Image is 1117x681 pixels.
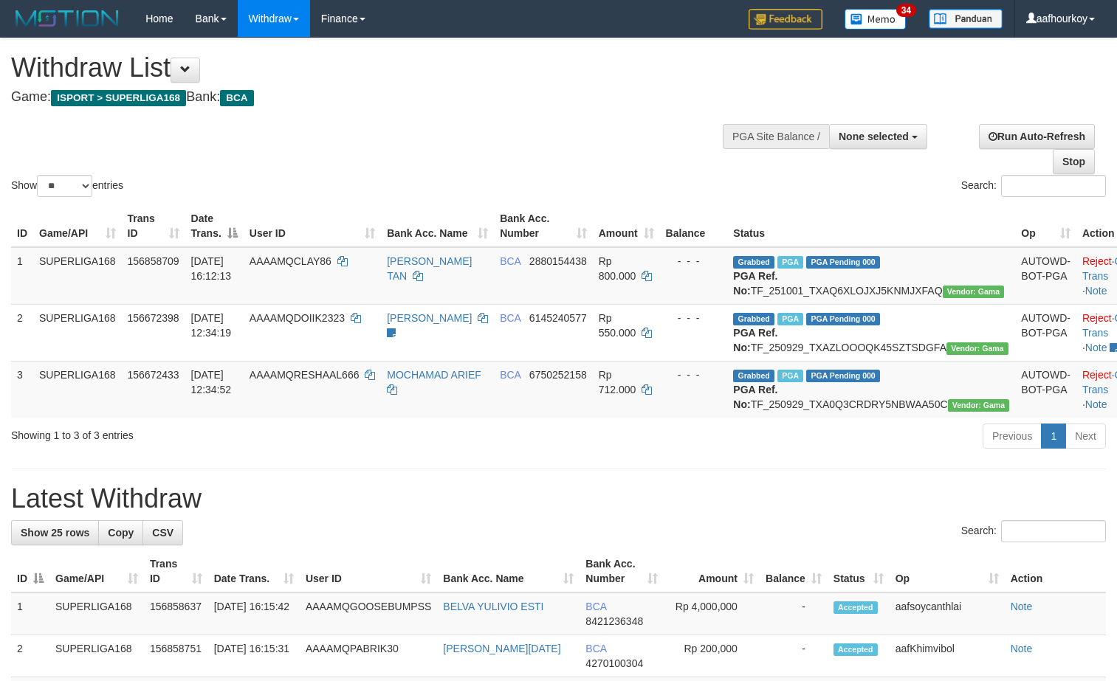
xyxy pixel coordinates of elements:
th: Trans ID: activate to sort column ascending [122,205,185,247]
div: - - - [666,367,722,382]
div: Showing 1 to 3 of 3 entries [11,422,454,443]
span: PGA Pending [806,256,880,269]
a: MOCHAMAD ARIEF [387,369,481,381]
td: Rp 4,000,000 [664,592,760,635]
span: PGA Pending [806,370,880,382]
th: Bank Acc. Name: activate to sort column ascending [437,550,580,592]
span: Marked by aafsoycanthlai [777,256,803,269]
a: Show 25 rows [11,520,99,545]
td: AUTOWD-BOT-PGA [1015,247,1076,305]
a: Reject [1082,255,1112,267]
td: AAAAMQGOOSEBUMPSS [300,592,437,635]
h1: Withdraw List [11,53,730,83]
span: Grabbed [733,370,774,382]
th: User ID: activate to sort column ascending [300,550,437,592]
th: Trans ID: activate to sort column ascending [144,550,208,592]
a: Previous [983,424,1042,449]
div: - - - [666,311,722,325]
td: - [760,592,828,635]
th: Bank Acc. Number: activate to sort column ascending [494,205,593,247]
a: Reject [1082,369,1112,381]
td: aafsoycanthlai [890,592,1005,635]
input: Search: [1001,175,1106,197]
a: Note [1011,601,1033,612]
span: BCA [500,369,520,381]
td: aafKhimvibol [890,635,1005,677]
span: AAAAMQRESHAAL666 [250,369,360,381]
th: Date Trans.: activate to sort column descending [185,205,244,247]
img: Feedback.jpg [749,9,822,30]
td: TF_251001_TXAQ6XLOJXJ5KNMJXFAQ [727,247,1015,305]
span: Accepted [834,601,878,614]
td: SUPERLIGA168 [33,304,122,361]
span: Copy 2880154438 to clipboard [529,255,587,267]
a: [PERSON_NAME][DATE] [443,643,560,654]
span: [DATE] 12:34:19 [191,312,232,339]
span: CSV [152,527,173,539]
td: 3 [11,361,33,418]
input: Search: [1001,520,1106,542]
td: AUTOWD-BOT-PGA [1015,361,1076,418]
th: Balance: activate to sort column ascending [760,550,828,592]
td: 156858637 [144,592,208,635]
span: Vendor URL: https://trx31.1velocity.biz [943,286,1005,298]
span: 34 [896,4,916,17]
a: Reject [1082,312,1112,324]
div: PGA Site Balance / [723,124,829,149]
td: TF_250929_TXA0Q3CRDRY5NBWAA50C [727,361,1015,418]
label: Show entries [11,175,123,197]
button: None selected [829,124,927,149]
span: Copy 6750252158 to clipboard [529,369,587,381]
span: BCA [500,255,520,267]
a: Note [1085,342,1107,353]
th: Game/API: activate to sort column ascending [49,550,144,592]
span: Copy 8421236348 to clipboard [585,615,643,627]
span: Show 25 rows [21,527,89,539]
span: Marked by aafsoycanthlai [777,370,803,382]
td: [DATE] 16:15:31 [208,635,300,677]
a: Next [1065,424,1106,449]
th: Amount: activate to sort column ascending [593,205,660,247]
th: Bank Acc. Number: activate to sort column ascending [580,550,664,592]
td: 1 [11,247,33,305]
td: SUPERLIGA168 [33,361,122,418]
span: Rp 712.000 [599,369,636,395]
h4: Game: Bank: [11,90,730,105]
span: 156672433 [128,369,179,381]
span: Vendor URL: https://trx31.1velocity.biz [948,399,1010,412]
td: TF_250929_TXAZLOOOQK45SZTSDGFA [727,304,1015,361]
span: Copy [108,527,134,539]
td: 2 [11,304,33,361]
td: 1 [11,592,49,635]
a: Note [1085,285,1107,297]
span: Grabbed [733,256,774,269]
span: AAAAMQCLAY86 [250,255,331,267]
th: ID [11,205,33,247]
span: Grabbed [733,313,774,325]
span: Rp 550.000 [599,312,636,339]
span: None selected [839,131,909,142]
a: 1 [1041,424,1066,449]
th: Bank Acc. Name: activate to sort column ascending [381,205,494,247]
td: Rp 200,000 [664,635,760,677]
a: Run Auto-Refresh [979,124,1095,149]
b: PGA Ref. No: [733,327,777,353]
td: - [760,635,828,677]
span: Copy 6145240577 to clipboard [529,312,587,324]
span: ISPORT > SUPERLIGA168 [51,90,186,106]
span: [DATE] 12:34:52 [191,369,232,395]
span: [DATE] 16:12:13 [191,255,232,282]
span: Copy 4270100304 to clipboard [585,657,643,669]
th: Balance [660,205,728,247]
th: Action [1005,550,1106,592]
th: Status [727,205,1015,247]
td: AAAAMQPABRIK30 [300,635,437,677]
span: BCA [585,643,606,654]
span: 156858709 [128,255,179,267]
span: Rp 800.000 [599,255,636,282]
th: Op: activate to sort column ascending [890,550,1005,592]
span: BCA [220,90,253,106]
select: Showentries [37,175,92,197]
a: Note [1011,643,1033,654]
span: BCA [500,312,520,324]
